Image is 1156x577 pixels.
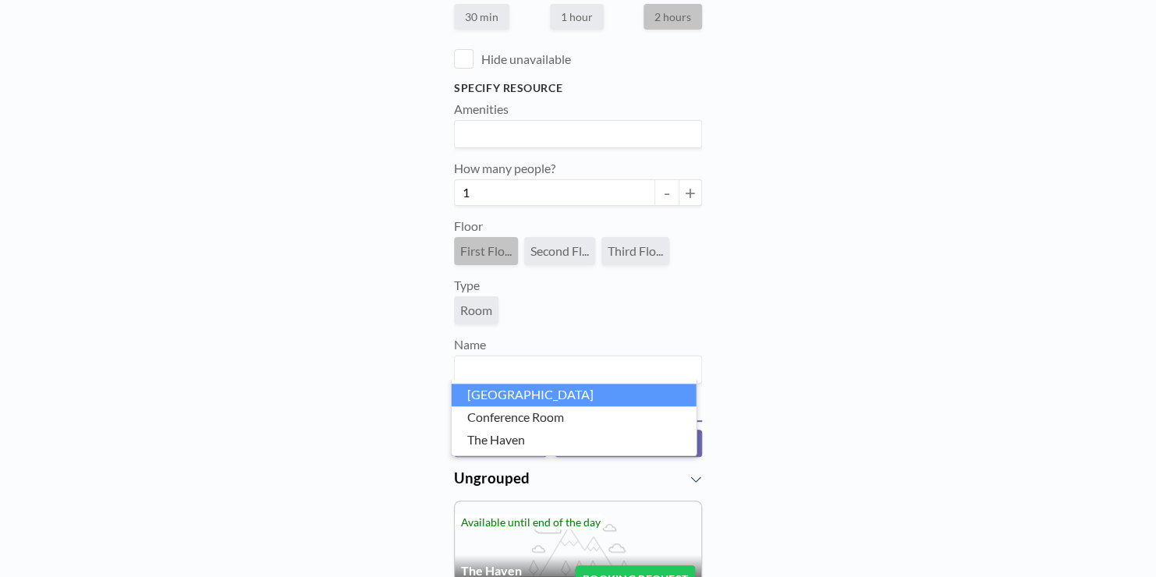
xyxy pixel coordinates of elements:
h3: Specify resource [454,81,702,95]
div: Search for option [455,121,701,147]
input: Search for option [456,359,693,380]
label: 30 min [454,4,509,30]
label: How many people? [454,161,555,176]
span: Available until end of the day [461,515,601,529]
label: Hide unavailable [481,51,571,67]
span: First Flo... [460,243,512,258]
span: Ungrouped [454,469,530,487]
label: Type [454,278,480,293]
li: The Haven [452,429,697,451]
label: Amenities [454,101,509,117]
div: Search for option [455,356,701,383]
span: Second Fl... [530,243,589,258]
label: Name [454,337,486,352]
li: Conference Room [452,406,697,429]
label: 1 hour [550,4,604,30]
label: Floor [454,218,483,234]
li: [GEOGRAPHIC_DATA] [452,384,697,406]
input: Search for option [456,124,693,144]
label: 2 hours [644,4,702,30]
button: - [655,179,679,206]
span: Room [460,303,492,317]
span: Third Flo... [608,243,663,258]
button: + [679,179,702,206]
